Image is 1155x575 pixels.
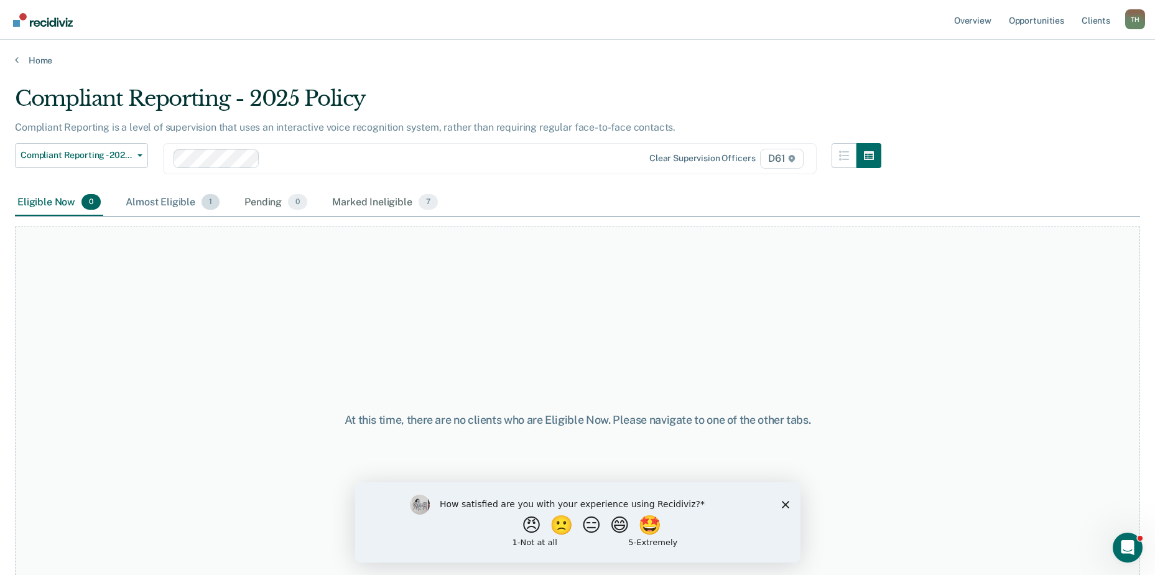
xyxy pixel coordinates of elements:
div: Eligible Now0 [15,189,103,217]
div: Clear supervision officers [649,153,755,164]
p: Compliant Reporting is a level of supervision that uses an interactive voice recognition system, ... [15,121,675,133]
div: Compliant Reporting - 2025 Policy [15,86,881,121]
span: 0 [288,194,307,210]
div: Marked Ineligible7 [330,189,440,217]
button: Compliant Reporting - 2025 Policy [15,143,148,168]
span: Compliant Reporting - 2025 Policy [21,150,132,161]
span: 1 [202,194,220,210]
div: At this time, there are no clients who are Eligible Now. Please navigate to one of the other tabs. [297,413,859,427]
span: 7 [419,194,438,210]
img: Recidiviz [13,13,73,27]
div: Pending0 [242,189,310,217]
iframe: Survey by Kim from Recidiviz [355,482,800,563]
span: 0 [81,194,101,210]
button: Profile dropdown button [1125,9,1145,29]
span: D61 [760,149,803,169]
a: Home [15,55,1140,66]
iframe: Intercom live chat [1113,533,1143,563]
div: T H [1125,9,1145,29]
div: Almost Eligible1 [123,189,222,217]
